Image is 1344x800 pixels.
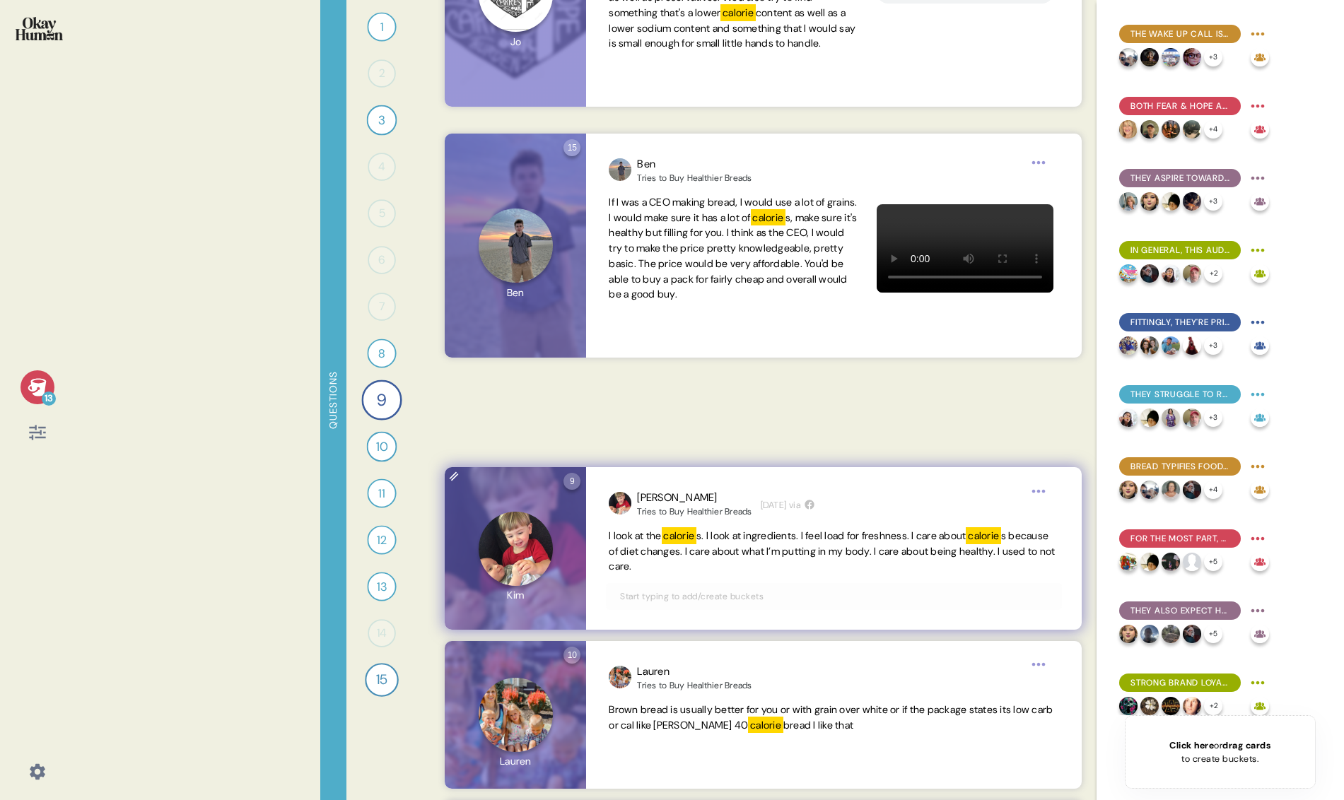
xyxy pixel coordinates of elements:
[1140,336,1159,355] img: profilepic_9187565844701700.jpg
[1119,336,1138,355] img: profilepic_9598738550188452.jpg
[637,156,752,172] div: Ben
[1183,48,1201,66] img: profilepic_24748569821414016.jpg
[563,647,580,664] div: 10
[1119,625,1138,643] img: profilepic_24479678871681040.jpg
[1119,120,1138,139] img: profilepic_9146633465373192.jpg
[612,589,1056,604] input: Start typing to add/create buckets
[1119,408,1138,427] img: profilepic_24031167556568639.jpg
[365,663,399,697] div: 15
[1130,604,1229,617] span: They also expect healthy bread to have a different taste, texture, & price point... though it can...
[1183,553,1201,571] img: profilepic_24267902922818178.jpg
[1204,553,1222,571] div: + 5
[637,172,752,184] div: Tries to Buy Healthier Breads
[366,105,397,136] div: 3
[563,139,580,156] div: 15
[637,680,752,691] div: Tries to Buy Healthier Breads
[1130,244,1229,257] span: In general, this audience conceives of health & wellness as consistency in the small things.
[1204,48,1222,66] div: + 3
[1140,264,1159,283] img: profilepic_24869271542671088.jpg
[1183,625,1201,643] img: profilepic_24869271542671088.jpg
[783,719,853,731] span: bread I like that
[368,59,396,88] div: 2
[1162,336,1180,355] img: profilepic_24906830092260229.jpg
[16,17,63,40] img: okayhuman.3b1b6348.png
[368,293,396,321] div: 7
[1162,625,1180,643] img: profilepic_24246318801662940.jpg
[789,498,801,512] span: via
[696,529,966,542] span: s. I look at ingredients. I feel load for freshness. I care about
[1140,625,1159,643] img: profilepic_23993901420292830.jpg
[1162,481,1180,499] img: profilepic_24454607994174004.jpg
[367,12,396,41] div: 1
[1183,336,1201,355] img: profilepic_24479933558292213.jpg
[609,492,631,514] img: profilepic_24690970043867681.jpg
[1162,120,1180,139] img: profilepic_24322581190695702.jpg
[367,525,396,554] div: 12
[1130,172,1229,184] span: They aspire towards longevity and mobility, but crucially also towards mental health and social v...
[609,6,855,50] span: content as well as a lower sodium content and something that I would say is small enough for smal...
[1169,739,1214,751] span: Click here
[1140,120,1159,139] img: profilepic_10019992298106802.jpg
[662,527,697,544] mark: calorie
[1130,388,1229,401] span: They struggle to resist food temptations, explaining they lack both the discipline & the time nec...
[609,158,631,181] img: profilepic_24385079527798336.jpg
[368,246,396,274] div: 6
[563,473,580,490] div: 9
[367,572,396,601] div: 13
[1162,553,1180,571] img: profilepic_9674404942662582.jpg
[1204,481,1222,499] div: + 4
[609,703,1053,731] span: Brown bread is usually better for you or with grain over white or if the package states its low c...
[1183,697,1201,715] img: profilepic_9100061146772976.jpg
[748,717,783,734] mark: calorie
[609,529,1055,573] span: s because of diet changes. I care about what I’m putting in my body. I care about being healthy. ...
[368,153,396,181] div: 4
[966,527,1001,544] mark: calorie
[1119,481,1138,499] img: profilepic_24479678871681040.jpg
[1183,264,1201,283] img: profilepic_24355646094084411.jpg
[367,478,396,507] div: 11
[1204,192,1222,211] div: + 3
[1130,532,1229,545] span: For the most part, healthy bread is a question of ingredients - and mostly what's *not* in it.
[1119,264,1138,283] img: profilepic_24382096148138664.jpg
[1140,697,1159,715] img: profilepic_30982235571422042.jpg
[1140,408,1159,427] img: profilepic_24385440204422393.jpg
[1119,697,1138,715] img: profilepic_9280442728736467.jpg
[1183,120,1201,139] img: profilepic_24798459446428098.jpg
[1162,192,1180,211] img: profilepic_24385440204422393.jpg
[1162,48,1180,66] img: profilepic_24753400217641744.jpg
[367,339,396,367] div: 8
[1204,625,1222,643] div: + 5
[1222,739,1270,751] span: drag cards
[1130,100,1229,112] span: Both fear & hope are key motivators, and they're often highly intertwined.
[1130,460,1229,473] span: Bread typifies food temptations - and there are BIG emotions around it.
[637,664,752,680] div: Lauren
[1162,408,1180,427] img: profilepic_24455171580839426.jpg
[1183,408,1201,427] img: profilepic_24355646094084411.jpg
[1130,316,1229,329] span: Fittingly, they're primarily inspired by attainable representations of health, with consistency &...
[1140,48,1159,66] img: profilepic_24401281266146922.jpg
[1183,192,1201,211] img: profilepic_24605908522338757.jpg
[1204,264,1222,283] div: + 2
[1119,192,1138,211] img: profilepic_24232926503066167.jpg
[361,380,402,420] div: 9
[1169,739,1270,765] div: or to create buckets.
[1162,697,1180,715] img: profilepic_24724088570540859.jpg
[1204,408,1222,427] div: + 3
[751,209,786,226] mark: calorie
[1140,553,1159,571] img: profilepic_24385440204422393.jpg
[42,392,56,406] div: 13
[1140,481,1159,499] img: profilepic_24714479828195993.jpg
[609,196,857,224] span: If I was a CEO making bread, I would use a lot of grains. I would make sure it has a lot of
[637,490,752,506] div: [PERSON_NAME]
[609,666,631,688] img: profilepic_24803815142544734.jpg
[1119,553,1138,571] img: profilepic_30984260257887169.jpg
[1183,481,1201,499] img: profilepic_24869271542671088.jpg
[1204,120,1222,139] div: + 4
[1204,697,1222,715] div: + 2
[366,432,397,462] div: 10
[720,4,756,21] mark: calorie
[368,619,396,647] div: 14
[637,506,752,517] div: Tries to Buy Healthier Breads
[368,199,396,228] div: 5
[761,498,787,512] time: [DATE]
